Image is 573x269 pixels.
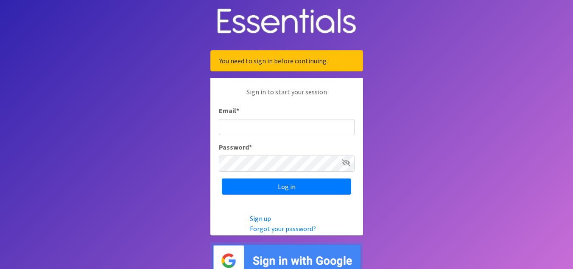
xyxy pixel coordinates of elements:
abbr: required [249,143,252,151]
label: Email [219,105,239,116]
a: Sign up [250,214,271,223]
div: You need to sign in before continuing. [210,50,363,71]
label: Password [219,142,252,152]
abbr: required [236,106,239,115]
a: Forgot your password? [250,224,316,233]
p: Sign in to start your session [219,87,355,105]
input: Log in [222,178,351,195]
